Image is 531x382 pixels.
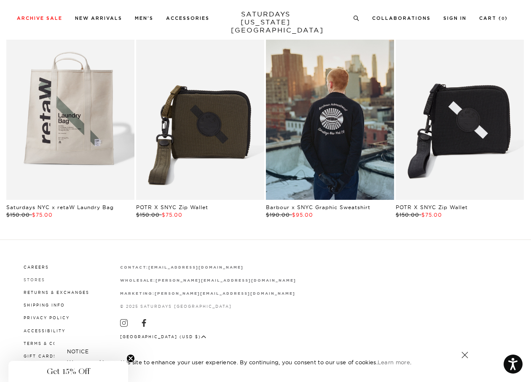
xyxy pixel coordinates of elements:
[120,292,155,296] strong: marketing:
[47,366,90,377] span: Get 15% Off
[266,204,370,210] a: Barbour x SNYC Graphic Sweatshirt
[148,266,243,269] strong: [EMAIL_ADDRESS][DOMAIN_NAME]
[24,265,49,269] a: Careers
[155,292,295,296] strong: [PERSON_NAME][EMAIL_ADDRESS][DOMAIN_NAME]
[24,277,45,282] a: Stores
[231,10,300,34] a: SATURDAYS[US_STATE][GEOGRAPHIC_DATA]
[148,265,243,269] a: [EMAIL_ADDRESS][DOMAIN_NAME]
[120,303,296,309] p: © 2025 Saturdays [GEOGRAPHIC_DATA]
[372,16,431,21] a: Collaborations
[75,16,122,21] a: New Arrivals
[120,279,156,282] strong: wholesale:
[156,278,296,282] a: [PERSON_NAME][EMAIL_ADDRESS][DOMAIN_NAME]
[32,212,53,218] span: $75.00
[17,16,62,21] a: Archive Sale
[135,16,153,21] a: Men's
[6,212,30,218] span: $150.00
[396,204,468,210] a: POTR X SNYC Zip Wallet
[67,358,434,366] p: We use cookies on this site to enhance your user experience. By continuing, you consent to our us...
[443,16,467,21] a: Sign In
[396,212,419,218] span: $150.00
[136,204,208,210] a: POTR X SNYC Zip Wallet
[166,16,209,21] a: Accessories
[67,348,464,355] h5: NOTICE
[136,212,160,218] span: $150.00
[479,16,508,21] a: Cart (0)
[8,361,128,382] div: Get 15% OffClose teaser
[24,303,65,307] a: Shipping Info
[266,212,290,218] span: $190.00
[126,354,135,363] button: Close teaser
[501,17,505,21] small: 0
[162,212,182,218] span: $75.00
[120,334,206,340] button: [GEOGRAPHIC_DATA] (USD $)
[155,291,295,296] a: [PERSON_NAME][EMAIL_ADDRESS][DOMAIN_NAME]
[292,212,313,218] span: $95.00
[120,266,149,269] strong: contact:
[24,354,57,358] a: Gift Cards
[24,315,70,320] a: Privacy Policy
[6,204,114,210] a: Saturdays NYC x retaW Laundry Bag
[24,341,84,346] a: Terms & Conditions
[156,279,296,282] strong: [PERSON_NAME][EMAIL_ADDRESS][DOMAIN_NAME]
[378,359,410,366] a: Learn more
[421,212,442,218] span: $75.00
[24,328,65,333] a: Accessibility
[24,290,89,295] a: Returns & Exchanges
